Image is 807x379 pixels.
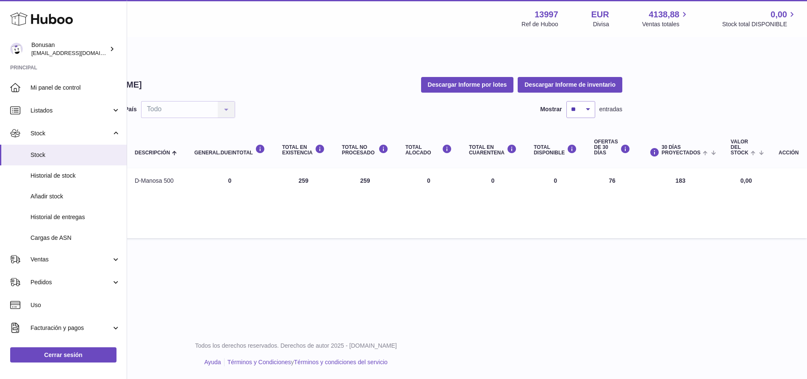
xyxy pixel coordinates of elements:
[31,255,111,264] span: Ventas
[421,77,514,92] button: Descargar Informe por lotes
[594,139,630,156] div: OFERTAS DE 30 DÍAS
[204,359,221,365] a: Ayuda
[31,41,108,57] div: Bonusan
[342,144,388,156] div: Total NO PROCESADO
[227,359,291,365] a: Términos y Condiciones
[585,168,638,238] td: 76
[731,139,749,156] span: Valor del stock
[521,20,558,28] div: Ref de Huboo
[662,145,701,156] span: 30 DÍAS PROYECTADOS
[125,105,137,113] label: País
[31,49,125,56] span: [EMAIL_ADDRESS][DOMAIN_NAME]
[31,324,111,332] span: Facturación y pagos
[294,359,388,365] a: Términos y condiciones del servicio
[405,144,452,156] div: Total ALOCADO
[599,105,622,113] span: entradas
[333,168,397,238] td: 259
[593,20,609,28] div: Divisa
[639,168,722,238] td: 183
[525,168,585,238] td: 0
[10,43,23,55] img: info@bonusan.es
[31,301,120,309] span: Uso
[469,144,517,156] div: Total en CUARENTENA
[534,144,577,156] div: Total DISPONIBLE
[135,150,170,156] span: Descripción
[31,84,120,92] span: Mi panel de control
[591,9,609,20] strong: EUR
[397,168,460,238] td: 0
[740,177,752,184] span: 0,00
[779,150,799,156] div: Acción
[642,20,689,28] span: Ventas totales
[31,234,120,242] span: Cargas de ASN
[31,107,111,115] span: Listados
[771,9,787,20] span: 0,00
[31,172,120,180] span: Historial de stock
[186,168,274,238] td: 0
[31,278,111,286] span: Pedidos
[274,168,333,238] td: 259
[491,177,495,184] span: 0
[282,144,325,156] div: Total en EXISTENCIA
[540,105,562,113] label: Mostrar
[722,9,797,28] a: 0,00 Stock total DISPONIBLE
[10,347,116,363] a: Cerrar sesión
[135,177,177,185] div: D-Manosa 500
[649,9,679,20] span: 4138,88
[225,358,388,366] li: y
[642,9,689,28] a: 4138,88 Ventas totales
[194,144,265,156] div: general.dueInTotal
[31,192,120,200] span: Añadir stock
[31,213,120,221] span: Historial de entregas
[518,77,622,92] button: Descargar Informe de inventario
[31,151,120,159] span: Stock
[535,9,558,20] strong: 13997
[31,129,111,137] span: Stock
[722,20,797,28] span: Stock total DISPONIBLE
